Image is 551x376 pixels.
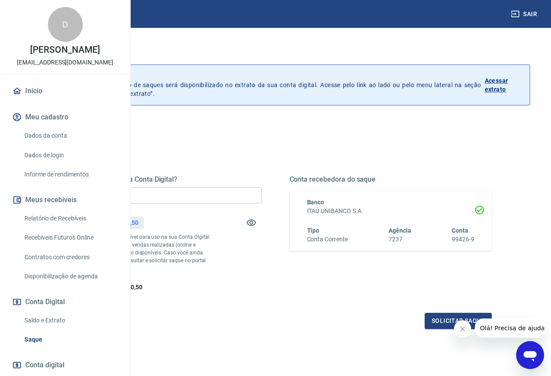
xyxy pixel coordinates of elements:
[47,72,481,81] p: Histórico de saques
[10,356,120,375] a: Conta digital
[21,268,120,285] a: Disponibilização de agenda
[21,166,120,183] a: Informe de rendimentos
[516,341,544,369] iframe: Botão para abrir a janela de mensagens
[25,359,64,371] span: Conta digital
[21,146,120,164] a: Dados de login
[290,175,492,184] h5: Conta recebedora do saque
[307,227,320,234] span: Tipo
[10,81,120,101] a: Início
[5,6,73,13] span: Olá! Precisa de ajuda?
[454,320,471,338] iframe: Fechar mensagem
[21,229,120,247] a: Recebíveis Futuros Online
[389,227,411,234] span: Agência
[475,318,544,338] iframe: Mensagem da empresa
[21,248,120,266] a: Contratos com credores
[452,235,474,244] h6: 99426-9
[47,72,481,98] p: A partir de agora, o histórico de saques será disponibilizado no extrato da sua conta digital. Ac...
[485,72,523,98] a: Acessar extrato
[59,175,262,184] h5: Quanto deseja sacar da Conta Digital?
[425,313,492,329] button: Solicitar saque
[30,45,100,54] p: [PERSON_NAME]
[21,331,120,349] a: Saque
[21,312,120,329] a: Saldo e Extrato
[21,45,530,58] h3: Saque
[307,199,325,206] span: Banco
[307,207,475,216] h6: ITAÚ UNIBANCO S.A.
[21,210,120,227] a: Relatório de Recebíveis
[106,218,138,227] p: R$ 4.330,50
[10,190,120,210] button: Meus recebíveis
[509,6,541,22] button: Sair
[389,235,411,244] h6: 7237
[452,227,468,234] span: Conta
[21,127,120,145] a: Dados da conta
[17,58,113,67] p: [EMAIL_ADDRESS][DOMAIN_NAME]
[10,108,120,127] button: Meu cadastro
[59,233,211,272] p: *Corresponde ao saldo disponível para uso na sua Conta Digital Vindi. Incluindo os valores das ve...
[48,7,83,42] div: D
[10,292,120,312] button: Conta Digital
[485,76,523,94] p: Acessar extrato
[110,284,142,291] span: R$ 4.330,50
[307,235,348,244] h6: Conta Corrente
